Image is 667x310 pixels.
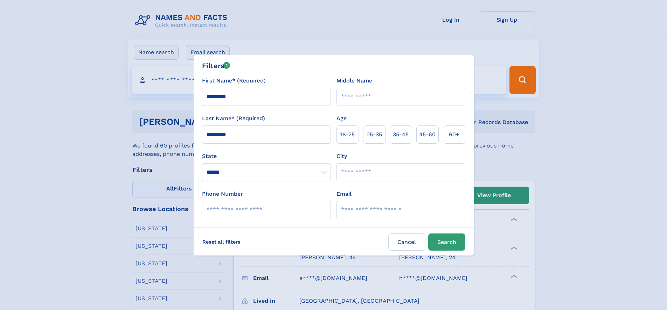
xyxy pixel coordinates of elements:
label: Email [336,190,352,198]
label: State [202,152,331,160]
span: 18‑25 [340,130,355,139]
span: 25‑35 [367,130,382,139]
label: Age [336,114,347,123]
div: Filters [202,60,230,71]
label: Middle Name [336,77,372,85]
label: Last Name* (Required) [202,114,265,123]
span: 35‑45 [393,130,409,139]
button: Search [428,233,465,251]
label: Reset all filters [198,233,245,250]
label: Phone Number [202,190,243,198]
span: 45‑60 [419,130,436,139]
label: Cancel [388,233,425,251]
label: First Name* (Required) [202,77,266,85]
span: 60+ [449,130,459,139]
label: City [336,152,347,160]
